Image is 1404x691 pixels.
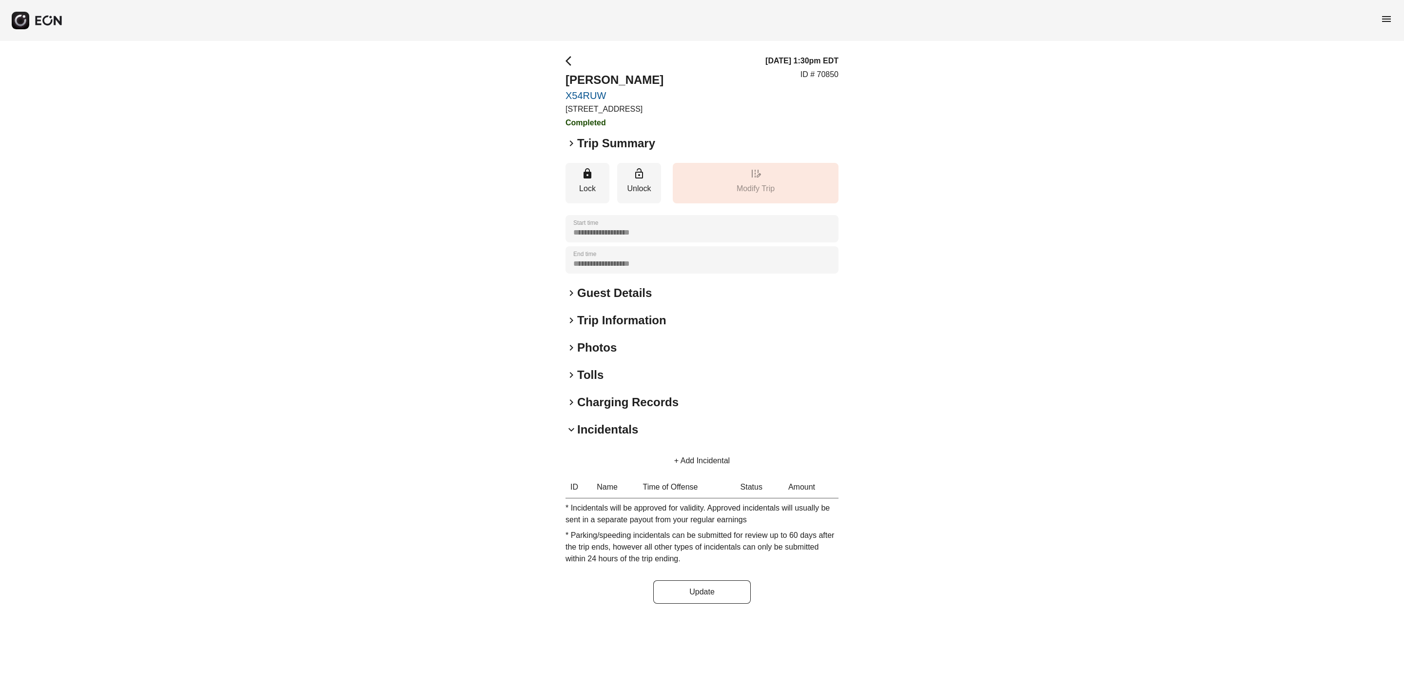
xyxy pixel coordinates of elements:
[565,502,838,526] p: * Incidentals will be approved for validity. Approved incidentals will usually be sent in a separ...
[565,315,577,326] span: keyboard_arrow_right
[570,183,604,195] p: Lock
[565,396,577,408] span: keyboard_arrow_right
[577,285,652,301] h2: Guest Details
[765,55,838,67] h3: [DATE] 1:30pm EDT
[582,168,593,179] span: lock
[565,103,663,115] p: [STREET_ADDRESS]
[565,476,592,498] th: ID
[653,580,751,604] button: Update
[577,367,604,383] h2: Tolls
[783,476,838,498] th: Amount
[577,340,617,355] h2: Photos
[638,476,736,498] th: Time of Offense
[617,163,661,203] button: Unlock
[577,136,655,151] h2: Trip Summary
[565,342,577,354] span: keyboard_arrow_right
[565,530,838,565] p: * Parking/speeding incidentals can be submitted for review up to 60 days after the trip ends, how...
[633,168,645,179] span: lock_open
[565,90,663,101] a: X54RUW
[565,424,577,435] span: keyboard_arrow_down
[565,163,609,203] button: Lock
[1381,13,1392,25] span: menu
[565,138,577,149] span: keyboard_arrow_right
[565,55,577,67] span: arrow_back_ios
[800,69,838,80] p: ID # 70850
[577,395,679,410] h2: Charging Records
[565,117,663,129] h3: Completed
[565,369,577,381] span: keyboard_arrow_right
[622,183,656,195] p: Unlock
[736,476,783,498] th: Status
[565,287,577,299] span: keyboard_arrow_right
[577,422,638,437] h2: Incidentals
[592,476,638,498] th: Name
[663,449,741,473] button: + Add Incidental
[577,313,666,328] h2: Trip Information
[565,72,663,88] h2: [PERSON_NAME]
